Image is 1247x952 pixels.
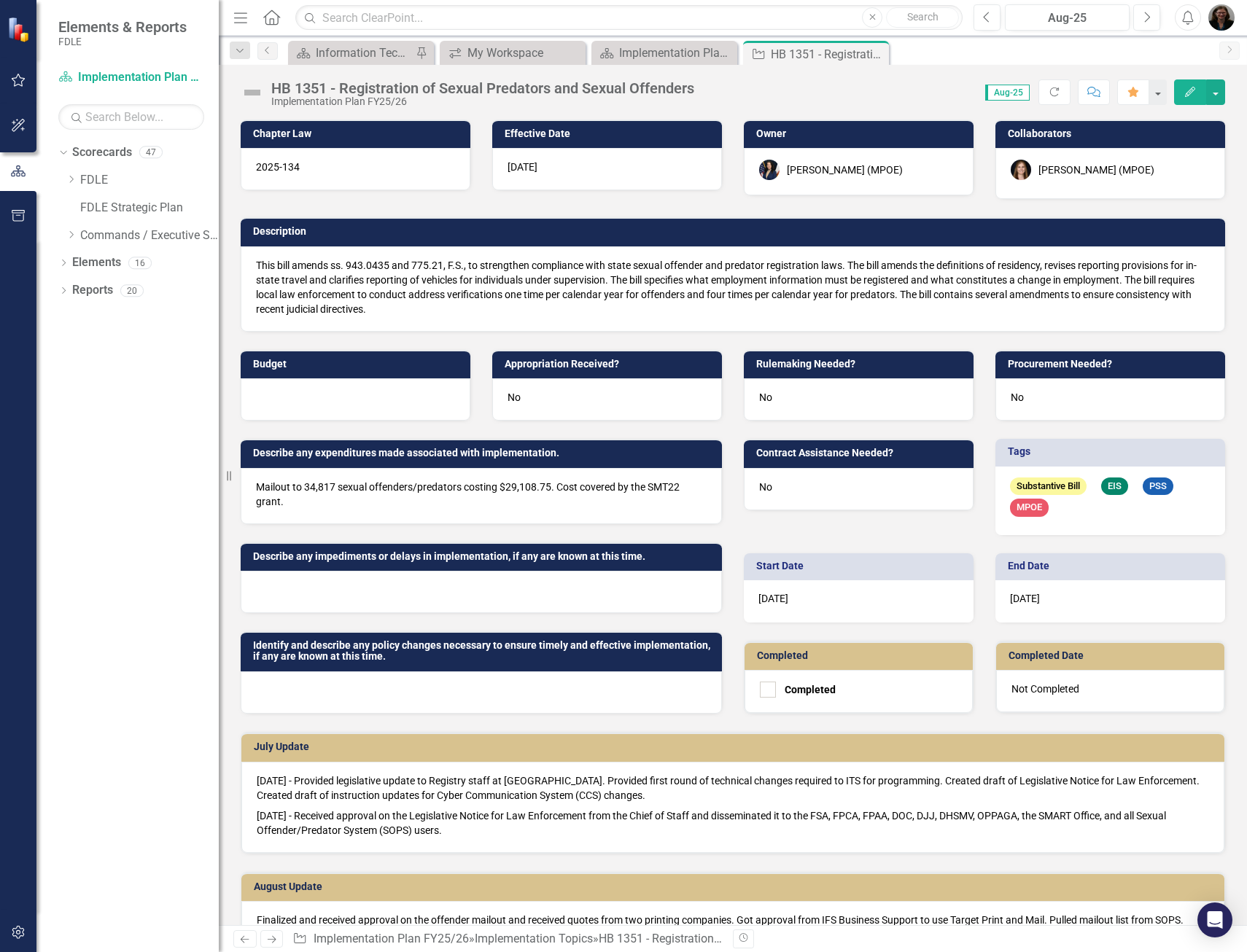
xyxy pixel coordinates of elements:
span: [DATE] [508,161,537,173]
div: Aug-25 [1010,9,1124,27]
div: Open Intercom Messenger [1197,902,1232,937]
a: Implementation Plan FY25/26 [314,932,469,945]
a: FDLE Strategic Plan [80,200,219,216]
span: [DATE] [1010,593,1040,604]
h3: Completed Date [1009,650,1217,661]
h3: Describe any expenditures made associated with implementation. [253,448,715,459]
span: No [1011,391,1024,403]
div: [PERSON_NAME] (MPOE) [787,163,903,177]
a: Implementation Plan FY25/26 [58,69,204,86]
h3: Identify and describe any policy changes necessary to ensure timely and effective implementation,... [253,640,715,663]
a: Reports [72,282,113,299]
h3: July Update [254,741,1217,752]
div: My Workspace [467,44,582,62]
button: Aug-25 [1005,4,1130,31]
small: FDLE [58,36,187,47]
p: [DATE] - Provided legislative update to Registry staff at [GEOGRAPHIC_DATA]. Provided first round... [257,773,1209,805]
p: [DATE] - Received approval on the Legislative Notice for Law Enforcement from the Chief of Staff ... [257,805,1209,838]
a: Implementation Topics [475,932,593,945]
img: Not Defined [241,81,264,104]
a: Commands / Executive Support Branch [80,227,219,244]
span: Search [907,11,939,23]
h3: Chapter Law [253,128,463,139]
h3: Tags [1008,446,1218,457]
span: EIS [1101,477,1128,496]
p: Mailout to 34,817 sexual offenders/predators costing $29,108.75. Cost covered by the SMT22 grant. [256,480,707,509]
div: 20 [120,284,144,297]
h3: Description [253,226,1218,237]
div: HB 1351 - Registration of Sexual Predators and Sexual Offenders [271,80,694,96]
h3: Contract Assistance Needed? [756,448,966,459]
a: My Workspace [443,44,582,62]
img: Melissa Bujeda [759,160,780,180]
span: [DATE] [758,593,788,604]
h3: End Date [1008,561,1218,571]
div: Not Completed [996,670,1224,712]
span: No [508,391,521,403]
div: [PERSON_NAME] (MPOE) [1038,163,1154,177]
input: Search ClearPoint... [295,5,963,31]
div: 16 [128,257,152,269]
h3: Collaborators [1008,128,1218,139]
span: PSS [1143,477,1173,496]
button: Search [886,7,959,28]
h3: Completed [757,650,966,661]
span: MPOE [1010,499,1049,517]
span: Elements & Reports [58,18,187,36]
h3: Procurement Needed? [1008,359,1218,370]
a: Implementation Plan FY25/26 [595,44,734,62]
div: HB 1351 - Registration of Sexual Predators and Sexual Offenders [771,45,885,63]
span: Aug-25 [985,85,1030,101]
h3: Appropriation Received? [505,359,715,370]
div: » » [292,931,722,948]
div: Implementation Plan FY25/26 [619,44,734,62]
a: FDLE [80,172,219,189]
img: Heather Faulkner [1011,160,1031,180]
a: Information Technology Services Landing Page [292,44,412,62]
h3: Rulemaking Needed? [756,359,966,370]
input: Search Below... [58,104,204,130]
a: Scorecards [72,144,132,161]
h3: Effective Date [505,128,715,139]
div: Information Technology Services Landing Page [316,44,412,62]
span: No [759,391,772,403]
a: Elements [72,254,121,271]
h3: Owner [756,128,966,139]
h3: Budget [253,359,463,370]
h3: Describe any impediments or delays in implementation, if any are known at this time. [253,551,715,562]
p: This bill amends ss. 943.0435 and 775.21, F.S., to strengthen compliance with state sexual offend... [256,258,1210,316]
div: HB 1351 - Registration of Sexual Predators and Sexual Offenders [599,932,933,945]
div: 47 [139,147,163,159]
p: 2025-134 [256,160,455,174]
img: ClearPoint Strategy [7,17,33,42]
h3: Start Date [756,561,966,571]
div: Implementation Plan FY25/26 [271,96,694,107]
span: Substantive Bill [1010,477,1087,496]
img: Nicole Howard [1208,4,1235,31]
h3: August Update [254,881,1217,892]
span: No [759,481,772,493]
